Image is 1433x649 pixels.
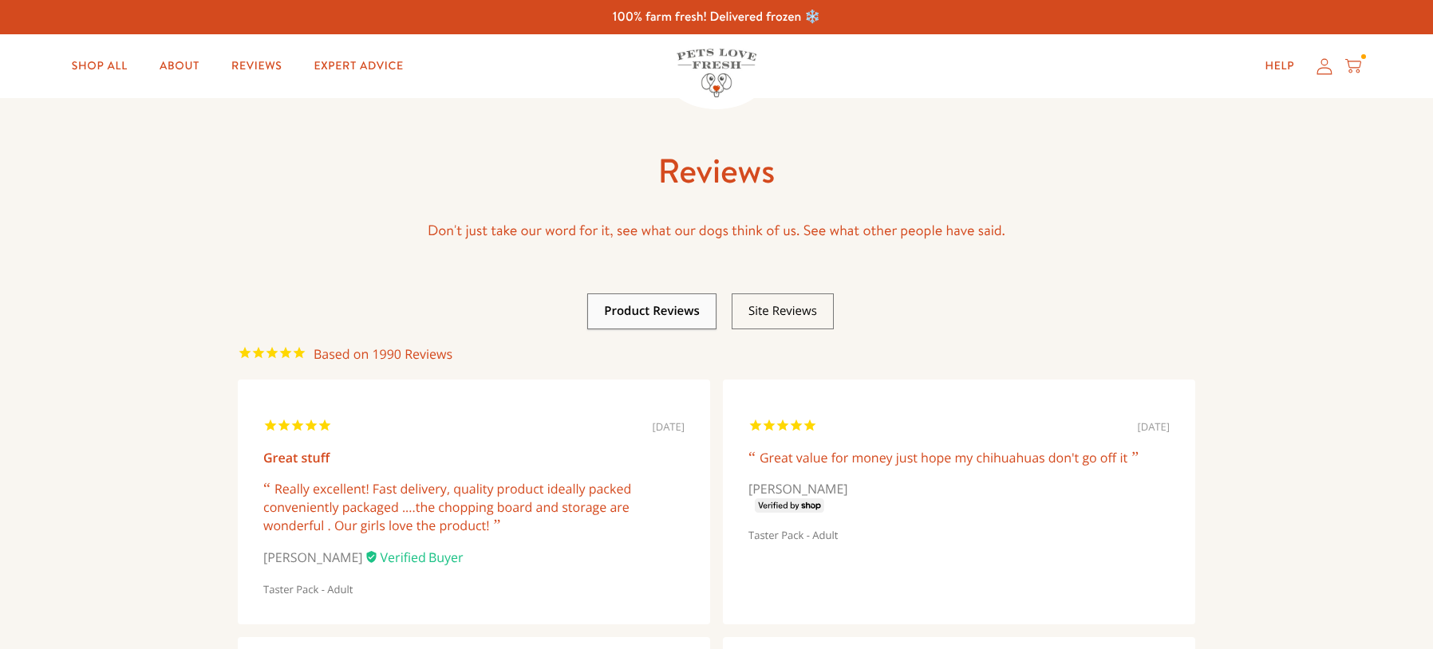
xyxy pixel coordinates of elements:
[677,49,756,97] img: Pets Love Fresh
[238,218,1195,243] p: Don't just take our word for it, see what our dogs think of us. See what other people have said.
[59,50,140,82] a: Shop All
[748,449,1170,467] div: Great value for money just hope my chihuahuas don't go off it
[263,582,353,596] a: Taster Pack - Adult
[748,528,838,542] a: Taster Pack - Adult
[302,50,416,82] a: Expert Advice
[263,480,685,535] div: Really excellent! Fast delivery, quality product ideally packed conveniently packaged ....the cho...
[147,50,212,82] a: About
[238,149,1195,193] h1: Reviews
[219,50,294,82] a: Reviews
[1252,50,1307,82] a: Help
[263,449,330,466] a: Great stuff
[263,548,685,567] div: [PERSON_NAME]
[748,480,1170,513] div: [PERSON_NAME]
[314,345,452,363] span: 1990
[1353,574,1417,633] iframe: Gorgias live chat messenger
[748,498,824,513] img: SVG verified by SHOP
